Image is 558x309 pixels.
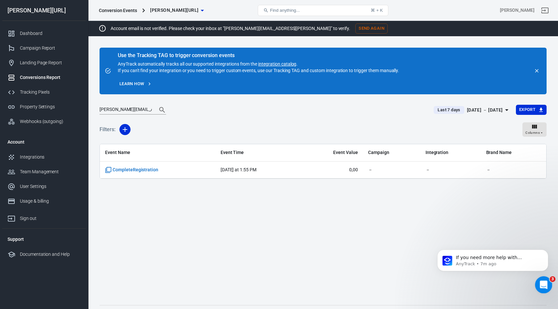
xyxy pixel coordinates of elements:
[20,198,81,205] div: Usage & billing
[111,25,350,32] p: Account email is not verified. Please check your inbox at "[PERSON_NAME][EMAIL_ADDRESS][PERSON_NA...
[305,167,358,173] span: 0,00
[426,149,476,156] span: Integration
[355,23,388,34] button: Send Again
[20,89,81,96] div: Tracking Pixels
[426,167,476,173] span: －
[2,194,86,209] a: Usage & billing
[2,85,86,100] a: Tracking Pixels
[2,209,86,226] a: Sign out
[20,251,81,258] div: Documentation and Help
[532,66,541,75] button: close
[2,100,86,114] a: Property Settings
[20,59,81,66] div: Landing Page Report
[2,231,86,247] li: Support
[2,55,86,70] a: Landing Page Report
[2,8,86,13] div: [PERSON_NAME][URL]
[2,150,86,164] a: Integrations
[154,102,170,118] button: Search
[305,149,358,156] span: Event Value
[516,105,547,115] button: Export
[20,168,81,175] div: Team Management
[258,5,388,16] button: Find anything...⌘ + K
[118,79,153,89] a: Learn how
[20,45,81,52] div: Campaign Report
[2,70,86,85] a: Conversions Report
[368,167,415,173] span: －
[221,149,294,156] span: Event Time
[99,7,137,14] div: Conversion Events
[2,179,86,194] a: User Settings
[20,30,81,37] div: Dashboard
[467,106,503,114] div: [DATE] － [DATE]
[368,149,415,156] span: Campaign
[258,61,296,67] a: integration catalog
[150,6,198,14] span: glorya.ai
[2,41,86,55] a: Campaign Report
[118,52,399,59] div: Use the Tracking TAG to trigger conversion events
[20,215,81,222] div: Sign out
[100,119,116,140] h5: Filters:
[428,105,516,116] button: Last 7 days[DATE] － [DATE]
[20,183,81,190] div: User Settings
[486,149,541,156] span: Brand Name
[20,103,81,110] div: Property Settings
[2,26,86,41] a: Dashboard
[147,4,206,16] button: [PERSON_NAME][URL]
[535,276,552,294] iframe: Intercom live chat
[20,154,81,161] div: Integrations
[2,114,86,129] a: Webhooks (outgoing)
[20,118,81,125] div: Webhooks (outgoing)
[100,106,152,114] input: Search by ID...
[2,134,86,150] li: Account
[20,74,81,81] div: Conversions Report
[522,122,547,137] button: Columns
[105,149,196,156] span: Event Name
[270,8,300,13] span: Find anything...
[435,107,463,113] span: Last 7 days
[105,167,158,173] span: Standard event name
[2,164,86,179] a: Team Management
[525,130,540,136] span: Columns
[427,236,558,291] iframe: Intercom notifications message
[221,167,256,172] time: 2025-08-22T13:55:48+02:00
[100,144,546,178] div: scrollable content
[371,8,383,13] div: ⌘ + K
[500,7,535,14] div: Account id: Zo3YXUXY
[537,3,553,18] a: Sign out
[550,276,556,282] span: 3
[486,167,541,173] span: －
[118,53,399,74] div: AnyTrack automatically tracks all our supported integrations from the . If you can't find your in...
